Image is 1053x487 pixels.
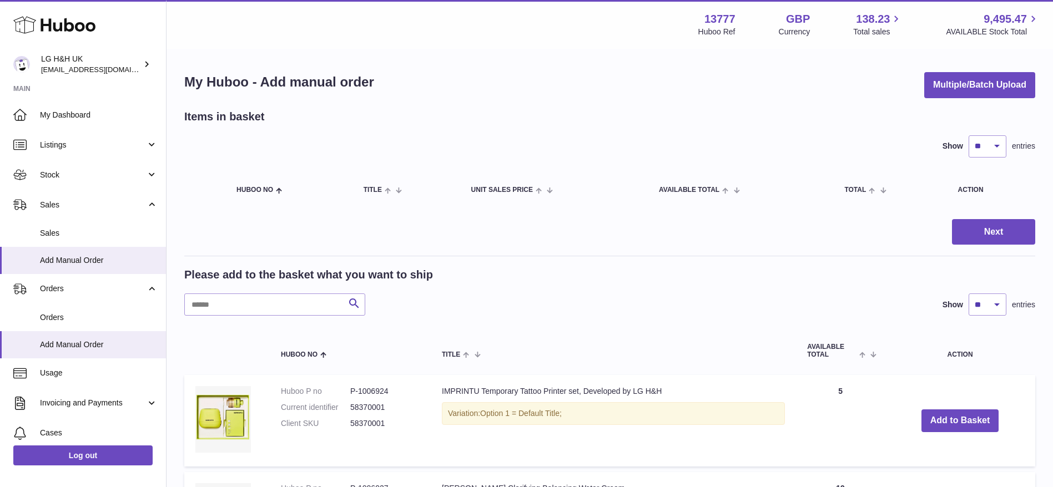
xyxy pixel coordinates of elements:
[856,12,890,27] span: 138.23
[13,445,153,465] a: Log out
[184,267,433,282] h2: Please add to the basket what you want to ship
[952,219,1035,245] button: Next
[40,140,146,150] span: Listings
[885,332,1035,369] th: Action
[40,368,158,378] span: Usage
[853,12,903,37] a: 138.23 Total sales
[40,428,158,438] span: Cases
[471,186,533,194] span: Unit Sales Price
[844,186,866,194] span: Total
[924,72,1035,98] button: Multiple/Batch Upload
[807,343,856,358] span: AVAILABLE Total
[1012,141,1035,151] span: entries
[184,73,374,91] h1: My Huboo - Add manual order
[281,418,350,429] dt: Client SKU
[984,12,1027,27] span: 9,495.47
[40,339,158,350] span: Add Manual Order
[281,351,318,358] span: Huboo no
[40,398,146,408] span: Invoicing and Payments
[40,283,146,294] span: Orders
[40,170,146,180] span: Stock
[364,186,382,194] span: Title
[431,375,796,466] td: IMPRINTU Temporary Tattoo Printer set, Developed by LG H&H
[40,228,158,239] span: Sales
[40,255,158,266] span: Add Manual Order
[480,409,562,418] span: Option 1 = Default Title;
[958,186,1024,194] div: Action
[659,186,719,194] span: AVAILABLE Total
[943,300,963,310] label: Show
[184,109,265,124] h2: Items in basket
[40,110,158,120] span: My Dashboard
[943,141,963,151] label: Show
[41,54,141,75] div: LG H&H UK
[350,402,420,413] dd: 58370001
[281,386,350,397] dt: Huboo P no
[41,65,163,74] span: [EMAIL_ADDRESS][DOMAIN_NAME]
[779,27,810,37] div: Currency
[796,375,885,466] td: 5
[442,402,785,425] div: Variation:
[350,418,420,429] dd: 58370001
[946,27,1040,37] span: AVAILABLE Stock Total
[442,351,460,358] span: Title
[921,409,999,432] button: Add to Basket
[350,386,420,397] dd: P-1006924
[704,12,735,27] strong: 13777
[281,402,350,413] dt: Current identifier
[1012,300,1035,310] span: entries
[853,27,903,37] span: Total sales
[195,386,251,453] img: IMPRINTU Temporary Tattoo Printer set, Developed by LG H&H
[946,12,1040,37] a: 9,495.47 AVAILABLE Stock Total
[40,200,146,210] span: Sales
[40,312,158,323] span: Orders
[786,12,810,27] strong: GBP
[698,27,735,37] div: Huboo Ref
[13,56,30,73] img: internalAdmin-13777@internal.huboo.com
[236,186,273,194] span: Huboo no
